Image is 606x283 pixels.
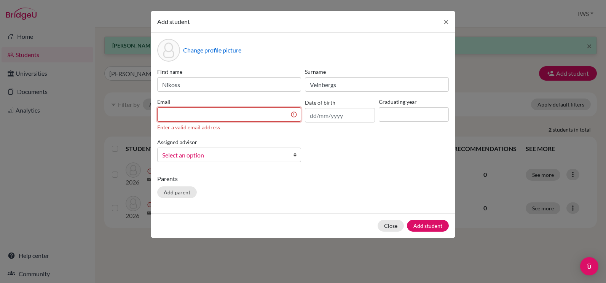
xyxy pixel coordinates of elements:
button: Close [378,220,404,232]
input: dd/mm/yyyy [305,108,375,122]
div: Profile picture [157,39,180,62]
span: × [443,16,449,27]
button: Close [437,11,455,32]
p: Parents [157,174,449,183]
div: Enter a valid email address [157,123,301,131]
span: Select an option [162,150,286,160]
button: Add student [407,220,449,232]
label: Assigned advisor [157,138,197,146]
label: Graduating year [379,98,449,106]
button: Add parent [157,186,197,198]
span: Add student [157,18,190,25]
label: Surname [305,68,449,76]
label: Date of birth [305,99,335,107]
label: First name [157,68,301,76]
label: Email [157,98,301,106]
div: Open Intercom Messenger [580,257,598,275]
